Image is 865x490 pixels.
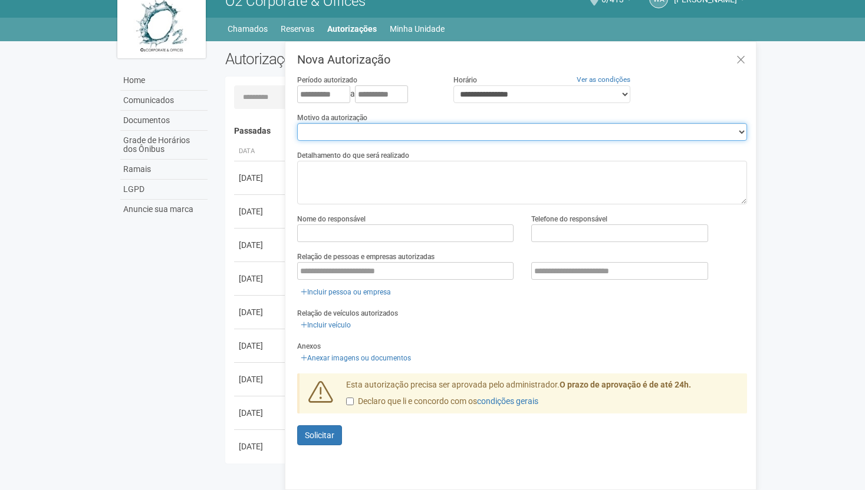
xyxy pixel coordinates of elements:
[239,373,282,385] div: [DATE]
[297,352,415,365] a: Anexar imagens ou documentos
[239,306,282,318] div: [DATE]
[297,286,394,299] a: Incluir pessoa ou empresa
[346,396,538,408] label: Declaro que li e concordo com os
[297,54,747,65] h3: Nova Autorização
[120,91,208,111] a: Comunicados
[577,75,630,84] a: Ver as condições
[120,71,208,91] a: Home
[120,111,208,131] a: Documentos
[297,85,435,103] div: a
[297,308,398,319] label: Relação de veículos autorizados
[297,251,435,262] label: Relação de pessoas e empresas autorizadas
[120,200,208,219] a: Anuncie sua marca
[225,50,478,68] h2: Autorizações
[297,150,409,161] label: Detalhamento do que será realizado
[239,239,282,251] div: [DATE]
[239,273,282,284] div: [DATE]
[239,407,282,419] div: [DATE]
[560,380,691,389] strong: O prazo de aprovação é de até 24h.
[281,21,314,37] a: Reservas
[239,441,282,452] div: [DATE]
[120,180,208,200] a: LGPD
[297,214,366,224] label: Nome do responsável
[337,379,748,413] div: Esta autorização precisa ser aprovada pelo administrador.
[234,142,287,161] th: Data
[327,21,377,37] a: Autorizações
[297,319,354,332] a: Incluir veículo
[239,206,282,217] div: [DATE]
[297,425,342,445] button: Solicitar
[234,127,739,135] h4: Passadas
[297,75,357,85] label: Período autorizado
[531,214,607,224] label: Telefone do responsável
[477,396,538,406] a: condições gerais
[239,172,282,184] div: [DATE]
[120,131,208,160] a: Grade de Horários dos Ônibus
[453,75,477,85] label: Horário
[297,341,321,352] label: Anexos
[228,21,268,37] a: Chamados
[297,112,367,123] label: Motivo da autorização
[239,340,282,352] div: [DATE]
[390,21,445,37] a: Minha Unidade
[346,398,354,405] input: Declaro que li e concordo com oscondições gerais
[120,160,208,180] a: Ramais
[305,431,334,440] span: Solicitar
